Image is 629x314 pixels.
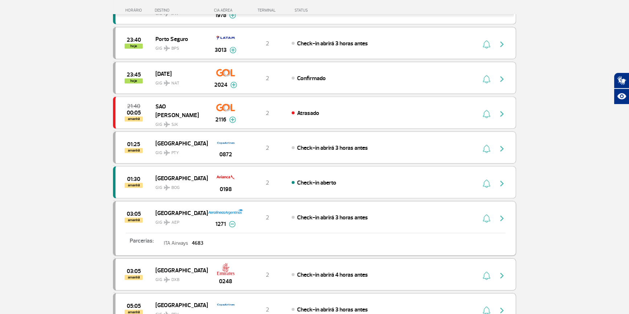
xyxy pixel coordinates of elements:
[171,45,179,52] span: BPS
[155,8,208,13] div: DESTINO
[164,80,170,86] img: destiny_airplane.svg
[115,236,158,245] p: Parcerias:
[171,277,179,283] span: DXB
[125,275,143,280] span: amanhã
[297,110,319,117] span: Atrasado
[297,271,368,278] span: Check-in abrirá 4 horas antes
[483,40,490,49] img: sino-painel-voo.svg
[483,144,490,153] img: sino-painel-voo.svg
[164,185,170,190] img: destiny_airplane.svg
[498,144,506,153] img: seta-direita-painel-voo.svg
[483,271,490,280] img: sino-painel-voo.svg
[127,269,141,274] span: 2025-09-29 03:05:00
[164,150,170,156] img: destiny_airplane.svg
[266,179,269,186] span: 2
[125,183,143,188] span: amanhã
[155,69,202,78] span: [DATE]
[614,73,629,104] div: Plugin de acessibilidade da Hand Talk.
[171,80,179,87] span: NAT
[127,72,141,77] span: 2025-09-28 23:45:00
[498,40,506,49] img: seta-direita-painel-voo.svg
[297,40,368,47] span: Check-in abrirá 3 horas antes
[483,214,490,223] img: sino-painel-voo.svg
[171,185,180,191] span: BOG
[297,306,368,313] span: Check-in abrirá 3 horas antes
[498,271,506,280] img: seta-direita-painel-voo.svg
[125,116,143,121] span: amanhã
[127,177,140,182] span: 2025-09-29 01:30:00
[127,303,141,309] span: 2025-09-29 05:05:00
[155,173,202,183] span: [GEOGRAPHIC_DATA]
[127,211,141,216] span: 2025-09-29 03:05:00
[164,277,170,282] img: destiny_airplane.svg
[155,76,202,87] span: GIG
[155,102,202,120] span: SAO [PERSON_NAME]
[219,277,232,286] span: 0248
[266,214,269,221] span: 2
[125,148,143,153] span: amanhã
[483,110,490,118] img: sino-painel-voo.svg
[192,241,203,246] p: 4683
[229,116,236,123] img: mais-info-painel-voo.svg
[614,88,629,104] button: Abrir recursos assistivos.
[498,179,506,188] img: seta-direita-painel-voo.svg
[244,8,291,13] div: TERMINAL
[155,300,202,310] span: [GEOGRAPHIC_DATA]
[127,110,141,115] span: 2025-09-29 00:05:00
[297,144,368,152] span: Check-in abrirá 3 horas antes
[155,34,202,44] span: Porto Seguro
[125,218,143,223] span: amanhã
[266,271,269,278] span: 2
[125,78,143,83] span: hoje
[127,142,140,147] span: 2025-09-29 01:25:00
[297,179,336,186] span: Check-in aberto
[127,37,141,42] span: 2025-09-28 23:40:00
[171,121,178,128] span: SJK
[215,46,227,54] span: 3013
[498,75,506,83] img: seta-direita-painel-voo.svg
[483,179,490,188] img: sino-painel-voo.svg
[266,110,269,117] span: 2
[155,215,202,226] span: GIG
[125,44,143,49] span: hoje
[215,115,226,124] span: 2116
[230,82,237,88] img: mais-info-painel-voo.svg
[230,47,236,53] img: mais-info-painel-voo.svg
[127,104,140,109] span: 2025-09-28 21:40:00
[207,8,244,13] div: CIA AÉREA
[614,73,629,88] button: Abrir tradutor de língua de sinais.
[498,214,506,223] img: seta-direita-painel-voo.svg
[220,185,232,194] span: 0198
[115,8,155,13] div: HORÁRIO
[229,221,236,227] img: menos-info-painel-voo.svg
[219,150,232,159] span: 0872
[266,40,269,47] span: 2
[155,139,202,148] span: [GEOGRAPHIC_DATA]
[155,181,202,191] span: GIG
[171,219,179,226] span: AEP
[164,241,188,246] p: ITA Airways
[266,144,269,152] span: 2
[266,306,269,313] span: 2
[164,219,170,225] img: destiny_airplane.svg
[297,75,326,82] span: Confirmado
[291,8,350,13] div: STATUS
[164,45,170,51] img: destiny_airplane.svg
[155,273,202,283] span: GIG
[214,80,227,89] span: 2024
[171,150,179,156] span: PTY
[483,75,490,83] img: sino-painel-voo.svg
[155,41,202,52] span: GIG
[498,110,506,118] img: seta-direita-painel-voo.svg
[266,75,269,82] span: 2
[155,265,202,275] span: [GEOGRAPHIC_DATA]
[164,121,170,127] img: destiny_airplane.svg
[155,208,202,218] span: [GEOGRAPHIC_DATA]
[155,146,202,156] span: GIG
[215,220,226,228] span: 1271
[297,214,368,221] span: Check-in abrirá 3 horas antes
[155,117,202,128] span: GIG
